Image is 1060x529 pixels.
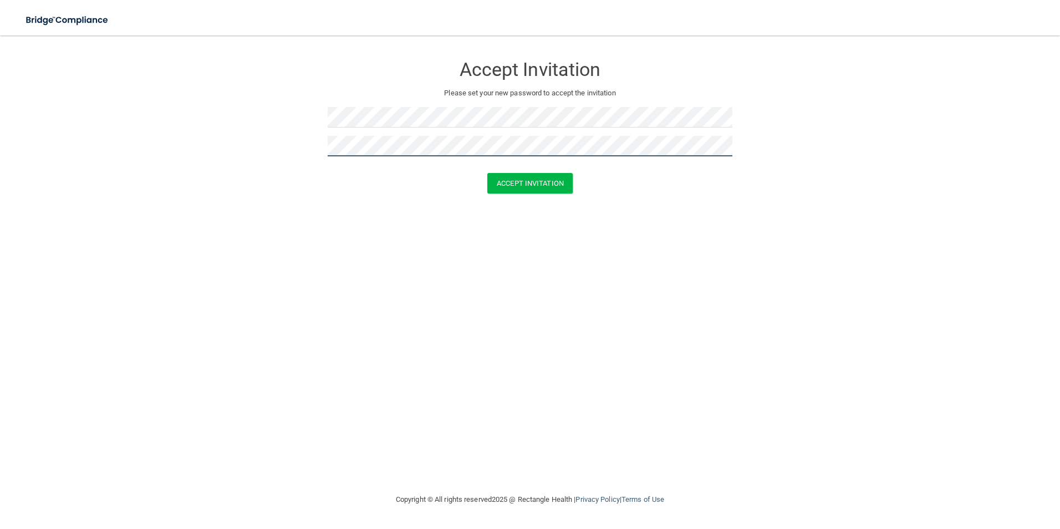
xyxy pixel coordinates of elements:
[868,450,1047,495] iframe: Drift Widget Chat Controller
[17,9,119,32] img: bridge_compliance_login_screen.278c3ca4.svg
[328,59,732,80] h3: Accept Invitation
[487,173,573,194] button: Accept Invitation
[336,87,724,100] p: Please set your new password to accept the invitation
[621,495,664,503] a: Terms of Use
[328,482,732,517] div: Copyright © All rights reserved 2025 @ Rectangle Health | |
[575,495,619,503] a: Privacy Policy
